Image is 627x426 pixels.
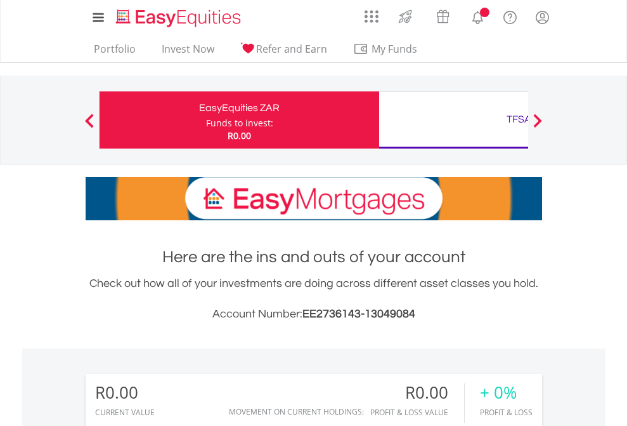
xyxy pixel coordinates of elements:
a: Notifications [462,3,494,29]
img: thrive-v2.svg [395,6,416,27]
a: My Profile [526,3,559,31]
div: Movement on Current Holdings: [229,408,364,416]
a: Portfolio [89,43,141,62]
span: My Funds [353,41,436,57]
div: R0.00 [95,383,155,402]
div: EasyEquities ZAR [107,99,372,117]
span: Refer and Earn [256,42,327,56]
h1: Here are the ins and outs of your account [86,246,542,269]
div: Funds to invest: [206,117,273,130]
a: Home page [111,3,246,29]
div: Profit & Loss [480,408,533,416]
img: grid-menu-icon.svg [365,10,378,23]
a: AppsGrid [356,3,387,23]
h3: Account Number: [86,305,542,323]
span: R0.00 [228,130,251,142]
div: CURRENT VALUE [95,408,155,416]
a: Refer and Earn [235,43,332,62]
img: EasyMortage Promotion Banner [86,177,542,220]
div: + 0% [480,383,533,402]
img: vouchers-v2.svg [432,6,453,27]
a: FAQ's and Support [494,3,526,29]
button: Previous [77,120,102,133]
div: Profit & Loss Value [370,408,464,416]
span: EE2736143-13049084 [302,308,415,320]
a: Vouchers [424,3,462,27]
img: EasyEquities_Logo.png [113,8,246,29]
div: R0.00 [370,383,464,402]
a: Invest Now [157,43,219,62]
div: Check out how all of your investments are doing across different asset classes you hold. [86,275,542,323]
button: Next [525,120,550,133]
